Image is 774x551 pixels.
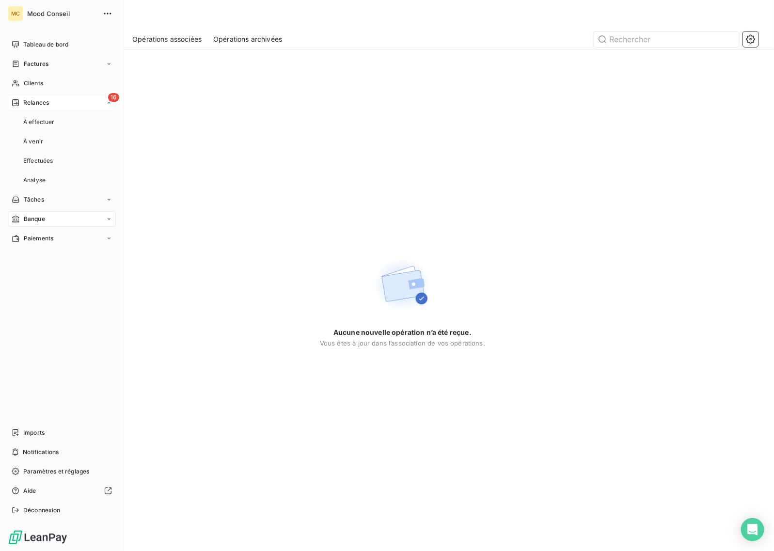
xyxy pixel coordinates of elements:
[8,530,68,545] img: Logo LeanPay
[8,6,23,21] div: MC
[24,234,53,243] span: Paiements
[594,31,739,47] input: Rechercher
[24,215,45,223] span: Banque
[741,518,764,541] div: Open Intercom Messenger
[23,487,36,495] span: Aide
[27,10,97,17] span: Mood Conseil
[213,34,282,44] span: Opérations archivées
[23,118,55,126] span: À effectuer
[23,40,68,49] span: Tableau de bord
[371,254,433,316] img: Empty state
[23,467,89,476] span: Paramètres et réglages
[23,137,43,146] span: À venir
[320,339,485,347] span: Vous êtes à jour dans l’association de vos opérations.
[24,60,48,68] span: Factures
[24,195,44,204] span: Tâches
[23,98,49,107] span: Relances
[8,483,116,499] a: Aide
[24,79,43,88] span: Clients
[108,93,119,102] span: 16
[333,328,472,337] span: Aucune nouvelle opération n’a été reçue.
[23,176,46,185] span: Analyse
[23,506,61,515] span: Déconnexion
[132,34,202,44] span: Opérations associées
[23,448,59,457] span: Notifications
[23,157,53,165] span: Effectuées
[23,428,45,437] span: Imports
